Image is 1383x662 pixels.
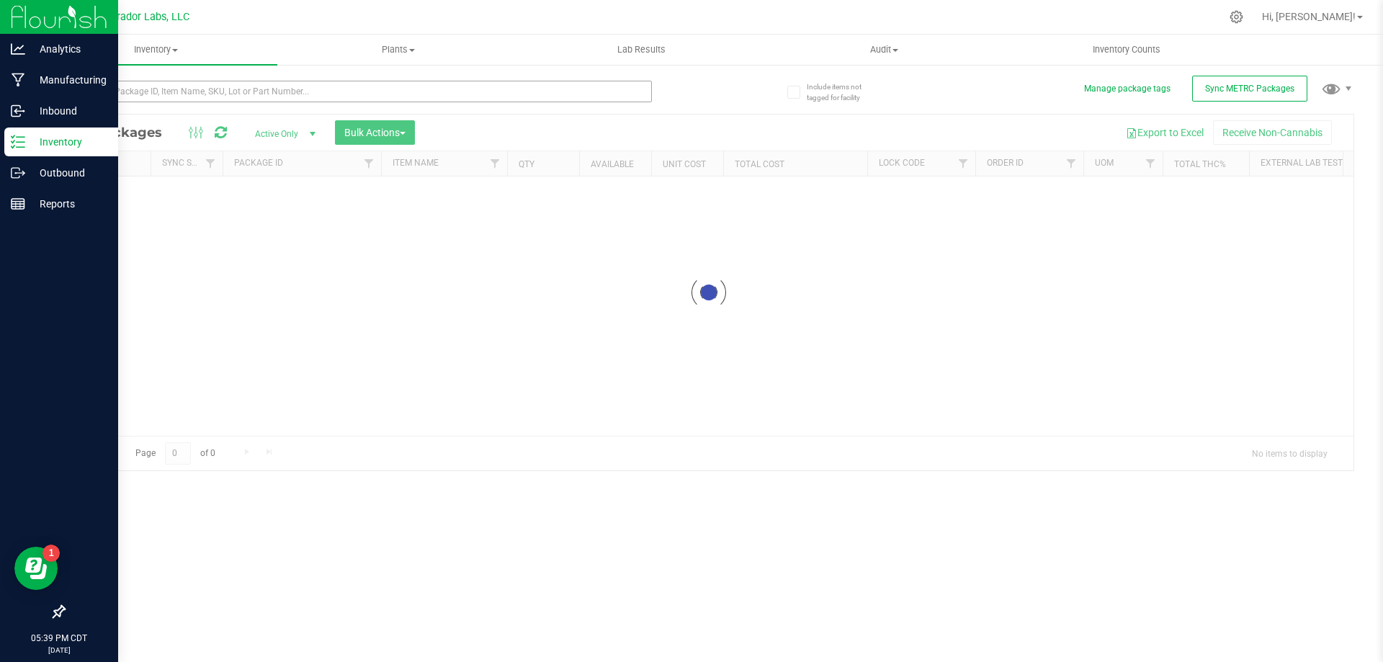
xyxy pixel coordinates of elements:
[520,35,763,65] a: Lab Results
[11,166,25,180] inline-svg: Outbound
[11,135,25,149] inline-svg: Inventory
[1192,76,1307,102] button: Sync METRC Packages
[42,545,60,562] iframe: Resource center unread badge
[598,43,685,56] span: Lab Results
[763,35,1006,65] a: Audit
[1084,83,1171,95] button: Manage package tags
[764,43,1005,56] span: Audit
[25,40,112,58] p: Analytics
[25,195,112,213] p: Reports
[1073,43,1180,56] span: Inventory Counts
[1227,10,1245,24] div: Manage settings
[25,71,112,89] p: Manufacturing
[11,104,25,118] inline-svg: Inbound
[25,102,112,120] p: Inbound
[6,645,112,656] p: [DATE]
[278,43,519,56] span: Plants
[11,197,25,211] inline-svg: Reports
[104,11,189,23] span: Curador Labs, LLC
[63,81,652,102] input: Search Package ID, Item Name, SKU, Lot or Part Number...
[807,81,879,103] span: Include items not tagged for facility
[25,164,112,182] p: Outbound
[25,133,112,151] p: Inventory
[35,35,277,65] a: Inventory
[1262,11,1356,22] span: Hi, [PERSON_NAME]!
[11,42,25,56] inline-svg: Analytics
[11,73,25,87] inline-svg: Manufacturing
[35,43,277,56] span: Inventory
[6,632,112,645] p: 05:39 PM CDT
[14,547,58,590] iframe: Resource center
[1006,35,1248,65] a: Inventory Counts
[1205,84,1294,94] span: Sync METRC Packages
[277,35,520,65] a: Plants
